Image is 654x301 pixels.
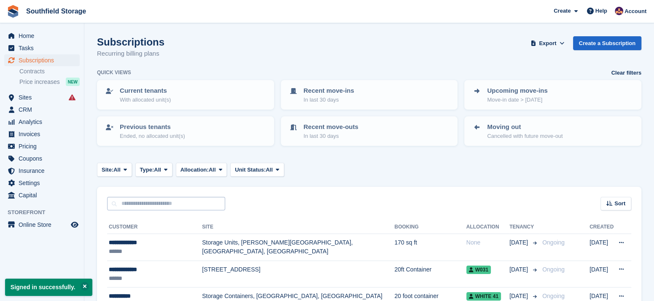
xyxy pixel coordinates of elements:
[304,132,358,140] p: In last 30 days
[394,220,466,234] th: Booking
[542,239,565,246] span: Ongoing
[154,166,161,174] span: All
[176,163,227,177] button: Allocation: All
[466,238,509,247] div: None
[202,234,394,261] td: Storage Units, [PERSON_NAME][GEOGRAPHIC_DATA], [GEOGRAPHIC_DATA], [GEOGRAPHIC_DATA]
[4,116,80,128] a: menu
[4,128,80,140] a: menu
[180,166,209,174] span: Allocation:
[69,94,75,101] i: Smart entry sync failures have occurred
[230,163,284,177] button: Unit Status: All
[4,177,80,189] a: menu
[202,220,394,234] th: Site
[4,54,80,66] a: menu
[487,96,547,104] p: Move-in date > [DATE]
[509,238,530,247] span: [DATE]
[542,293,565,299] span: Ongoing
[19,78,60,86] span: Price increases
[4,153,80,164] a: menu
[589,234,614,261] td: [DATE]
[487,86,547,96] p: Upcoming move-ins
[19,42,69,54] span: Tasks
[97,69,131,76] h6: Quick views
[465,81,641,109] a: Upcoming move-ins Move-in date > [DATE]
[102,166,113,174] span: Site:
[19,116,69,128] span: Analytics
[19,67,80,75] a: Contracts
[466,266,491,274] span: W031
[509,292,530,301] span: [DATE]
[624,7,646,16] span: Account
[394,261,466,288] td: 20ft Container
[107,220,202,234] th: Customer
[266,166,273,174] span: All
[5,279,92,296] p: Signed in successfully.
[509,265,530,274] span: [DATE]
[19,77,80,86] a: Price increases NEW
[573,36,641,50] a: Create a Subscription
[19,91,69,103] span: Sites
[98,81,273,109] a: Current tenants With allocated unit(s)
[97,163,132,177] button: Site: All
[611,69,641,77] a: Clear filters
[19,140,69,152] span: Pricing
[282,81,457,109] a: Recent move-ins In last 30 days
[542,266,565,273] span: Ongoing
[529,36,566,50] button: Export
[19,153,69,164] span: Coupons
[487,122,562,132] p: Moving out
[8,208,84,217] span: Storefront
[135,163,172,177] button: Type: All
[19,30,69,42] span: Home
[304,122,358,132] p: Recent move-outs
[4,140,80,152] a: menu
[97,36,164,48] h1: Subscriptions
[19,189,69,201] span: Capital
[465,117,641,145] a: Moving out Cancelled with future move-out
[19,177,69,189] span: Settings
[4,30,80,42] a: menu
[509,220,539,234] th: Tenancy
[487,132,562,140] p: Cancelled with future move-out
[4,42,80,54] a: menu
[235,166,266,174] span: Unit Status:
[113,166,121,174] span: All
[70,220,80,230] a: Preview store
[19,104,69,116] span: CRM
[589,261,614,288] td: [DATE]
[209,166,216,174] span: All
[282,117,457,145] a: Recent move-outs In last 30 days
[19,165,69,177] span: Insurance
[614,199,625,208] span: Sort
[466,220,509,234] th: Allocation
[120,132,185,140] p: Ended, no allocated unit(s)
[615,7,623,15] img: Sharon Law
[97,49,164,59] p: Recurring billing plans
[4,91,80,103] a: menu
[304,86,354,96] p: Recent move-ins
[4,219,80,231] a: menu
[120,122,185,132] p: Previous tenants
[304,96,354,104] p: In last 30 days
[4,189,80,201] a: menu
[19,219,69,231] span: Online Store
[539,39,556,48] span: Export
[66,78,80,86] div: NEW
[554,7,571,15] span: Create
[394,234,466,261] td: 170 sq ft
[140,166,154,174] span: Type:
[19,54,69,66] span: Subscriptions
[7,5,19,18] img: stora-icon-8386f47178a22dfd0bd8f6a31ec36ba5ce8667c1dd55bd0f319d3a0aa187defe.svg
[23,4,89,18] a: Southfield Storage
[98,117,273,145] a: Previous tenants Ended, no allocated unit(s)
[202,261,394,288] td: [STREET_ADDRESS]
[120,86,171,96] p: Current tenants
[120,96,171,104] p: With allocated unit(s)
[595,7,607,15] span: Help
[4,104,80,116] a: menu
[589,220,614,234] th: Created
[4,165,80,177] a: menu
[466,292,501,301] span: WHITE 41
[19,128,69,140] span: Invoices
